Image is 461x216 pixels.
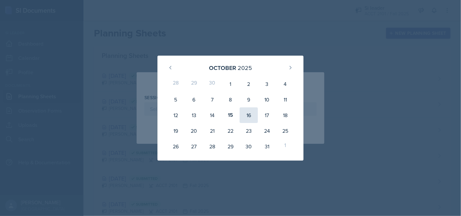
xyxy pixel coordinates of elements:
div: 30 [203,76,221,92]
div: October [209,63,236,72]
div: 14 [203,107,221,123]
div: 4 [276,76,294,92]
div: 6 [185,92,203,107]
div: 7 [203,92,221,107]
div: 13 [185,107,203,123]
div: 22 [221,123,240,139]
div: 11 [276,92,294,107]
div: 2025 [238,63,252,72]
div: 17 [258,107,276,123]
div: 18 [276,107,294,123]
div: 27 [185,139,203,154]
div: 10 [258,92,276,107]
div: 3 [258,76,276,92]
div: 5 [167,92,185,107]
div: 21 [203,123,221,139]
div: 15 [221,107,240,123]
div: 26 [167,139,185,154]
div: 30 [240,139,258,154]
div: 16 [240,107,258,123]
div: 8 [221,92,240,107]
div: 29 [221,139,240,154]
div: 20 [185,123,203,139]
div: 2 [240,76,258,92]
div: 1 [221,76,240,92]
div: 9 [240,92,258,107]
div: 12 [167,107,185,123]
div: 24 [258,123,276,139]
div: 25 [276,123,294,139]
div: 28 [167,76,185,92]
div: 29 [185,76,203,92]
div: 23 [240,123,258,139]
div: 28 [203,139,221,154]
div: 31 [258,139,276,154]
div: 19 [167,123,185,139]
div: 1 [276,139,294,154]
